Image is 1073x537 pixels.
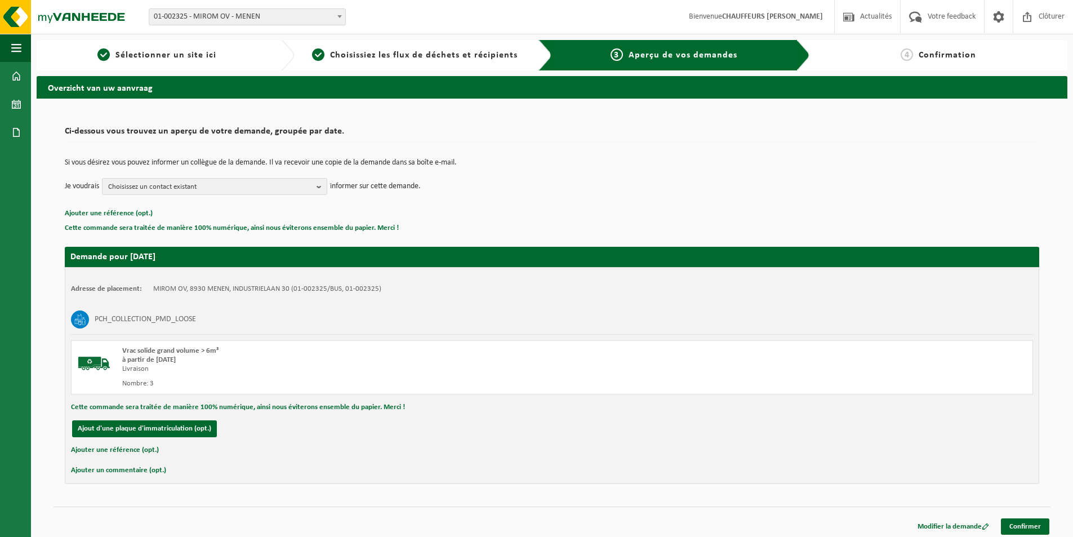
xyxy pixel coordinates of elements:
[65,159,1039,167] p: Si vous désirez vous pouvez informer un collègue de la demande. Il va recevoir une copie de la de...
[72,420,217,437] button: Ajout d'une plaque d'immatriculation (opt.)
[77,347,111,380] img: BL-SO-LV.png
[65,127,1039,142] h2: Ci-dessous vous trouvez un aperçu de votre demande, groupée par date.
[115,51,216,60] span: Sélectionner un site ici
[122,347,219,354] span: Vrac solide grand volume > 6m³
[97,48,110,61] span: 1
[37,76,1067,98] h2: Overzicht van uw aanvraag
[330,51,518,60] span: Choisissiez les flux de déchets et récipients
[312,48,324,61] span: 2
[65,178,99,195] p: Je voudrais
[122,356,176,363] strong: à partir de [DATE]
[909,518,998,535] a: Modifier la demande
[1001,518,1049,535] a: Confirmer
[108,179,312,196] span: Choisissez un contact existant
[901,48,913,61] span: 4
[71,443,159,458] button: Ajouter une référence (opt.)
[65,206,153,221] button: Ajouter une référence (opt.)
[71,463,166,478] button: Ajouter un commentaire (opt.)
[611,48,623,61] span: 3
[122,365,597,374] div: Livraison
[42,48,272,62] a: 1Sélectionner un site ici
[95,310,196,329] h3: PCH_COLLECTION_PMD_LOOSE
[330,178,421,195] p: informer sur cette demande.
[300,48,530,62] a: 2Choisissiez les flux de déchets et récipients
[71,285,142,292] strong: Adresse de placement:
[629,51,737,60] span: Aperçu de vos demandes
[153,285,381,294] td: MIROM OV, 8930 MENEN, INDUSTRIELAAN 30 (01-002325/BUS, 01-002325)
[71,400,405,415] button: Cette commande sera traitée de manière 100% numérique, ainsi nous éviterons ensemble du papier. M...
[70,252,155,261] strong: Demande pour [DATE]
[102,178,327,195] button: Choisissez un contact existant
[122,379,597,388] div: Nombre: 3
[919,51,976,60] span: Confirmation
[722,12,823,21] strong: CHAUFFEURS [PERSON_NAME]
[149,8,346,25] span: 01-002325 - MIROM OV - MENEN
[149,9,345,25] span: 01-002325 - MIROM OV - MENEN
[65,221,399,236] button: Cette commande sera traitée de manière 100% numérique, ainsi nous éviterons ensemble du papier. M...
